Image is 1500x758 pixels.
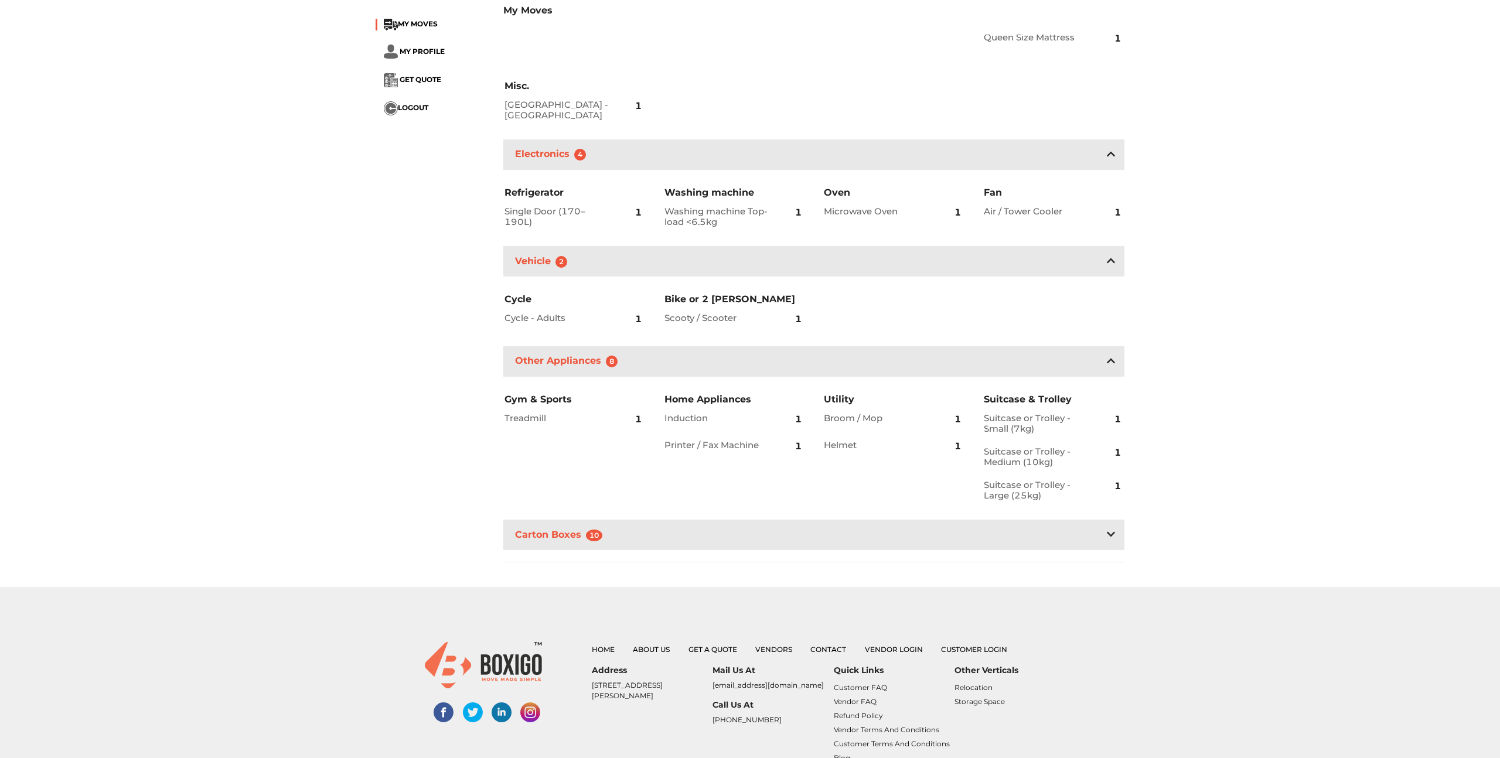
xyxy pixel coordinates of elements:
[592,665,712,675] h6: Address
[398,19,438,28] span: MY MOVES
[513,527,609,544] h3: Carton Boxes
[504,413,609,424] h2: Treadmill
[954,665,1075,675] h6: Other Verticals
[954,199,961,227] span: 1
[635,405,642,433] span: 1
[1114,472,1121,500] span: 1
[555,256,567,268] span: 2
[984,206,1088,217] h2: Air / Tower Cooler
[834,697,877,706] a: Vendor FAQ
[824,206,928,217] h2: Microwave Oven
[954,405,961,433] span: 1
[984,393,1123,405] h3: Suitcase & Trolley
[592,680,712,701] p: [STREET_ADDRESS][PERSON_NAME]
[824,393,963,405] h3: Utility
[664,413,769,424] h2: Induction
[984,446,1088,467] h2: Suitcase or Trolley - Medium (10kg)
[463,702,483,722] img: twitter-social-links
[635,305,642,333] span: 1
[1114,439,1121,467] span: 1
[1114,199,1121,227] span: 1
[513,146,593,163] h3: Electronics
[400,75,441,84] span: GET QUOTE
[824,413,928,424] h2: Broom / Mop
[712,681,824,689] a: [EMAIL_ADDRESS][DOMAIN_NAME]
[824,440,928,450] h2: Helmet
[795,405,802,433] span: 1
[834,665,954,675] h6: Quick Links
[688,645,737,654] a: Get a Quote
[504,100,609,121] h2: [GEOGRAPHIC_DATA] - [GEOGRAPHIC_DATA]
[513,353,625,370] h3: Other Appliances
[400,47,445,56] span: MY PROFILE
[384,19,398,30] img: ...
[664,440,769,450] h2: Printer / Fax Machine
[384,19,438,28] a: ...MY MOVES
[824,186,963,199] h3: Oven
[865,645,923,654] a: Vendor Login
[941,645,1007,654] a: Customer Login
[635,92,642,120] span: 1
[834,683,887,692] a: Customer FAQ
[503,5,1124,16] h3: My Moves
[664,393,804,405] h3: Home Appliances
[795,305,802,333] span: 1
[795,432,802,460] span: 1
[384,101,398,115] img: ...
[795,199,802,227] span: 1
[398,103,428,112] span: LOGOUT
[384,101,428,115] button: ...LOGOUT
[664,293,804,305] h3: Bike or 2 [PERSON_NAME]
[1114,405,1121,433] span: 1
[384,75,441,84] a: ... GET QUOTE
[834,725,939,734] a: Vendor Terms and Conditions
[810,645,846,654] a: Contact
[574,149,586,161] span: 4
[984,186,1123,199] h3: Fan
[633,645,670,654] a: About Us
[712,700,833,710] h6: Call Us At
[606,356,618,367] span: 8
[984,32,1088,43] h2: Queen Size Mattress
[586,530,602,541] span: 10
[712,665,833,675] h6: Mail Us At
[984,480,1088,501] h2: Suitcase or Trolley - Large (25kg)
[425,642,542,688] img: boxigo_logo_small
[954,697,1005,706] a: Storage Space
[504,186,644,199] h3: Refrigerator
[635,199,642,227] span: 1
[664,206,769,227] h2: Washing machine Top-load <6.5kg
[504,206,609,227] h2: Single Door (170–190L)
[384,73,398,87] img: ...
[984,413,1088,434] h2: Suitcase or Trolley - Small (7kg)
[384,45,398,59] img: ...
[664,313,769,323] h2: Scooty / Scooter
[504,393,644,405] h3: Gym & Sports
[755,645,792,654] a: Vendors
[954,683,993,692] a: Relocation
[504,80,644,92] h3: Misc.
[592,645,615,654] a: Home
[513,253,574,270] h3: Vehicle
[1114,25,1121,53] span: 1
[664,186,804,199] h3: Washing machine
[834,739,950,748] a: Customer Terms and Conditions
[504,313,609,323] h2: Cycle - Adults
[384,47,445,56] a: ... MY PROFILE
[492,702,512,722] img: linked-in-social-links
[434,702,454,722] img: facebook-social-links
[520,702,540,722] img: instagram-social-links
[712,715,782,724] a: [PHONE_NUMBER]
[504,293,644,305] h3: Cycle
[834,711,883,720] a: Refund Policy
[954,432,961,460] span: 1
